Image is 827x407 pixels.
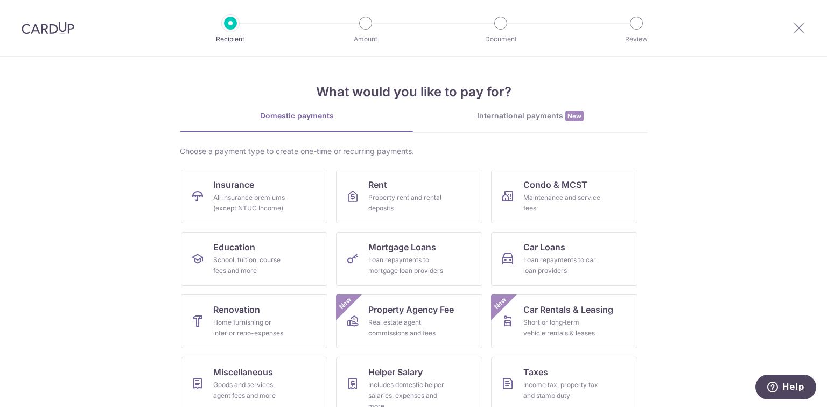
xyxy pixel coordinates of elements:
[368,366,423,378] span: Helper Salary
[523,317,601,339] div: Short or long‑term vehicle rentals & leases
[337,294,354,312] span: New
[368,317,446,339] div: Real estate agent commissions and fees
[755,375,816,402] iframe: Opens a widget where you can find more information
[597,34,676,45] p: Review
[523,303,613,316] span: Car Rentals & Leasing
[523,192,601,214] div: Maintenance and service fees
[213,303,260,316] span: Renovation
[523,255,601,276] div: Loan repayments to car loan providers
[181,170,327,223] a: InsuranceAll insurance premiums (except NTUC Income)
[22,22,74,34] img: CardUp
[326,34,405,45] p: Amount
[368,255,446,276] div: Loan repayments to mortgage loan providers
[213,255,291,276] div: School, tuition, course fees and more
[523,178,587,191] span: Condo & MCST
[368,178,387,191] span: Rent
[213,192,291,214] div: All insurance premiums (except NTUC Income)
[336,294,482,348] a: Property Agency FeeReal estate agent commissions and feesNew
[181,294,327,348] a: RenovationHome furnishing or interior reno-expenses
[368,241,436,254] span: Mortgage Loans
[180,146,647,157] div: Choose a payment type to create one-time or recurring payments.
[336,170,482,223] a: RentProperty rent and rental deposits
[565,111,584,121] span: New
[368,192,446,214] div: Property rent and rental deposits
[492,294,509,312] span: New
[523,380,601,401] div: Income tax, property tax and stamp duty
[181,232,327,286] a: EducationSchool, tuition, course fees and more
[213,241,255,254] span: Education
[180,82,647,102] h4: What would you like to pay for?
[213,380,291,401] div: Goods and services, agent fees and more
[213,366,273,378] span: Miscellaneous
[213,317,291,339] div: Home furnishing or interior reno-expenses
[336,232,482,286] a: Mortgage LoansLoan repayments to mortgage loan providers
[368,303,454,316] span: Property Agency Fee
[523,241,565,254] span: Car Loans
[523,366,548,378] span: Taxes
[491,170,637,223] a: Condo & MCSTMaintenance and service fees
[413,110,647,122] div: International payments
[491,294,637,348] a: Car Rentals & LeasingShort or long‑term vehicle rentals & leasesNew
[491,232,637,286] a: Car LoansLoan repayments to car loan providers
[180,110,413,121] div: Domestic payments
[191,34,270,45] p: Recipient
[461,34,541,45] p: Document
[213,178,254,191] span: Insurance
